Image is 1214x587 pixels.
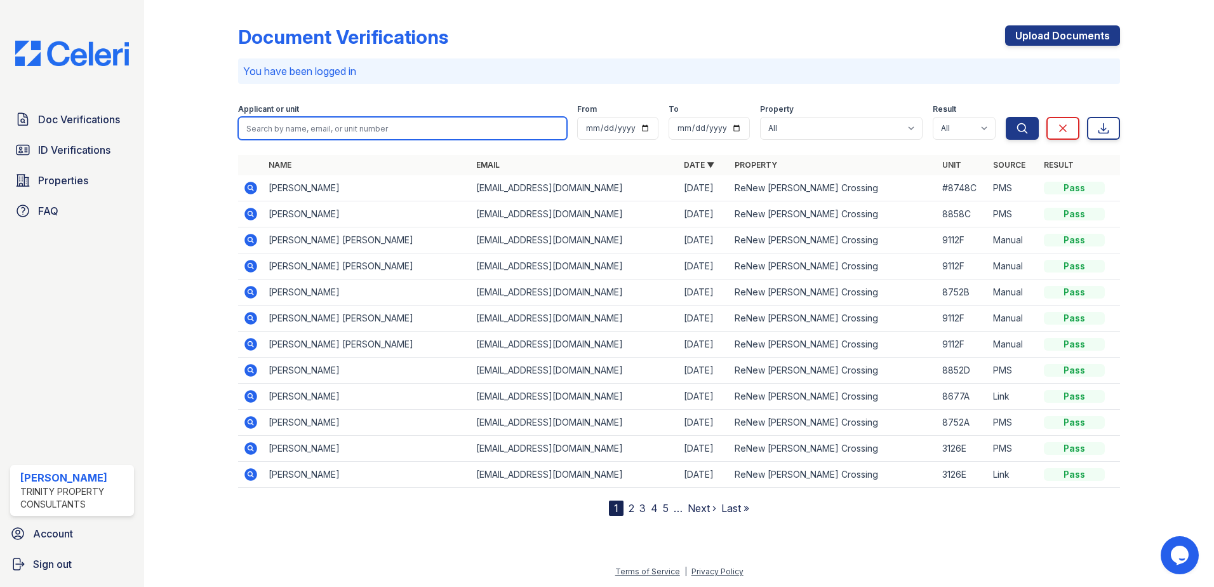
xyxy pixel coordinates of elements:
div: Pass [1044,442,1105,455]
td: ReNew [PERSON_NAME] Crossing [730,253,937,280]
div: Document Verifications [238,25,448,48]
input: Search by name, email, or unit number [238,117,567,140]
td: 8858C [937,201,988,227]
a: 2 [629,502,634,515]
td: [PERSON_NAME] [263,410,471,436]
td: Manual [988,227,1039,253]
td: PMS [988,358,1039,384]
td: [PERSON_NAME] [PERSON_NAME] [263,253,471,280]
td: ReNew [PERSON_NAME] Crossing [730,462,937,488]
label: To [669,104,679,114]
td: [DATE] [679,436,730,462]
td: [PERSON_NAME] [263,201,471,227]
td: Manual [988,306,1039,332]
td: [EMAIL_ADDRESS][DOMAIN_NAME] [471,358,679,384]
td: Link [988,384,1039,410]
td: 9112F [937,227,988,253]
td: 9112F [937,253,988,280]
td: [DATE] [679,201,730,227]
td: ReNew [PERSON_NAME] Crossing [730,436,937,462]
div: Pass [1044,468,1105,481]
td: [PERSON_NAME] [PERSON_NAME] [263,306,471,332]
div: Pass [1044,312,1105,325]
a: Terms of Service [615,567,680,576]
td: ReNew [PERSON_NAME] Crossing [730,201,937,227]
iframe: chat widget [1161,536,1201,574]
a: 5 [663,502,669,515]
div: 1 [609,501,624,516]
td: [EMAIL_ADDRESS][DOMAIN_NAME] [471,175,679,201]
td: [DATE] [679,253,730,280]
span: Account [33,526,73,541]
td: [DATE] [679,332,730,358]
span: Sign out [33,557,72,572]
a: Sign out [5,551,139,577]
a: Property [735,160,777,170]
td: 8677A [937,384,988,410]
span: FAQ [38,203,58,219]
td: [DATE] [679,384,730,410]
td: [PERSON_NAME] [263,358,471,384]
a: Properties [10,168,134,193]
td: [EMAIL_ADDRESS][DOMAIN_NAME] [471,436,679,462]
td: [PERSON_NAME] [PERSON_NAME] [263,332,471,358]
div: Pass [1044,234,1105,246]
div: Pass [1044,208,1105,220]
div: Pass [1044,390,1105,403]
td: [EMAIL_ADDRESS][DOMAIN_NAME] [471,253,679,280]
td: [EMAIL_ADDRESS][DOMAIN_NAME] [471,280,679,306]
label: From [577,104,597,114]
a: 3 [639,502,646,515]
td: ReNew [PERSON_NAME] Crossing [730,358,937,384]
td: Link [988,462,1039,488]
td: ReNew [PERSON_NAME] Crossing [730,384,937,410]
a: Doc Verifications [10,107,134,132]
td: 9112F [937,306,988,332]
td: [PERSON_NAME] [263,384,471,410]
span: ID Verifications [38,142,110,158]
div: Pass [1044,416,1105,429]
td: 8852D [937,358,988,384]
label: Applicant or unit [238,104,299,114]
label: Result [933,104,956,114]
td: [EMAIL_ADDRESS][DOMAIN_NAME] [471,201,679,227]
td: [EMAIL_ADDRESS][DOMAIN_NAME] [471,227,679,253]
td: [EMAIL_ADDRESS][DOMAIN_NAME] [471,462,679,488]
img: CE_Logo_Blue-a8612792a0a2168367f1c8372b55b34899dd931a85d93a1a3d3e32e68fde9ad4.png [5,41,139,66]
a: ID Verifications [10,137,134,163]
td: ReNew [PERSON_NAME] Crossing [730,410,937,436]
td: 3126E [937,436,988,462]
a: Last » [721,502,749,515]
td: Manual [988,253,1039,280]
td: ReNew [PERSON_NAME] Crossing [730,306,937,332]
td: [DATE] [679,280,730,306]
td: [DATE] [679,462,730,488]
span: … [674,501,683,516]
a: Privacy Policy [691,567,744,576]
td: 9112F [937,332,988,358]
td: [EMAIL_ADDRESS][DOMAIN_NAME] [471,384,679,410]
td: Manual [988,280,1039,306]
a: Next › [688,502,716,515]
span: Doc Verifications [38,112,120,127]
td: 8752B [937,280,988,306]
div: Pass [1044,260,1105,273]
td: [DATE] [679,410,730,436]
div: [PERSON_NAME] [20,470,129,485]
a: Unit [942,160,961,170]
td: #8748C [937,175,988,201]
div: Pass [1044,286,1105,299]
td: [PERSON_NAME] [263,175,471,201]
a: Result [1044,160,1074,170]
a: 4 [651,502,658,515]
label: Property [760,104,794,114]
td: [PERSON_NAME] [263,280,471,306]
td: [PERSON_NAME] [263,462,471,488]
div: Pass [1044,182,1105,194]
td: PMS [988,436,1039,462]
td: [DATE] [679,306,730,332]
a: Date ▼ [684,160,714,170]
a: Upload Documents [1005,25,1120,46]
td: ReNew [PERSON_NAME] Crossing [730,175,937,201]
